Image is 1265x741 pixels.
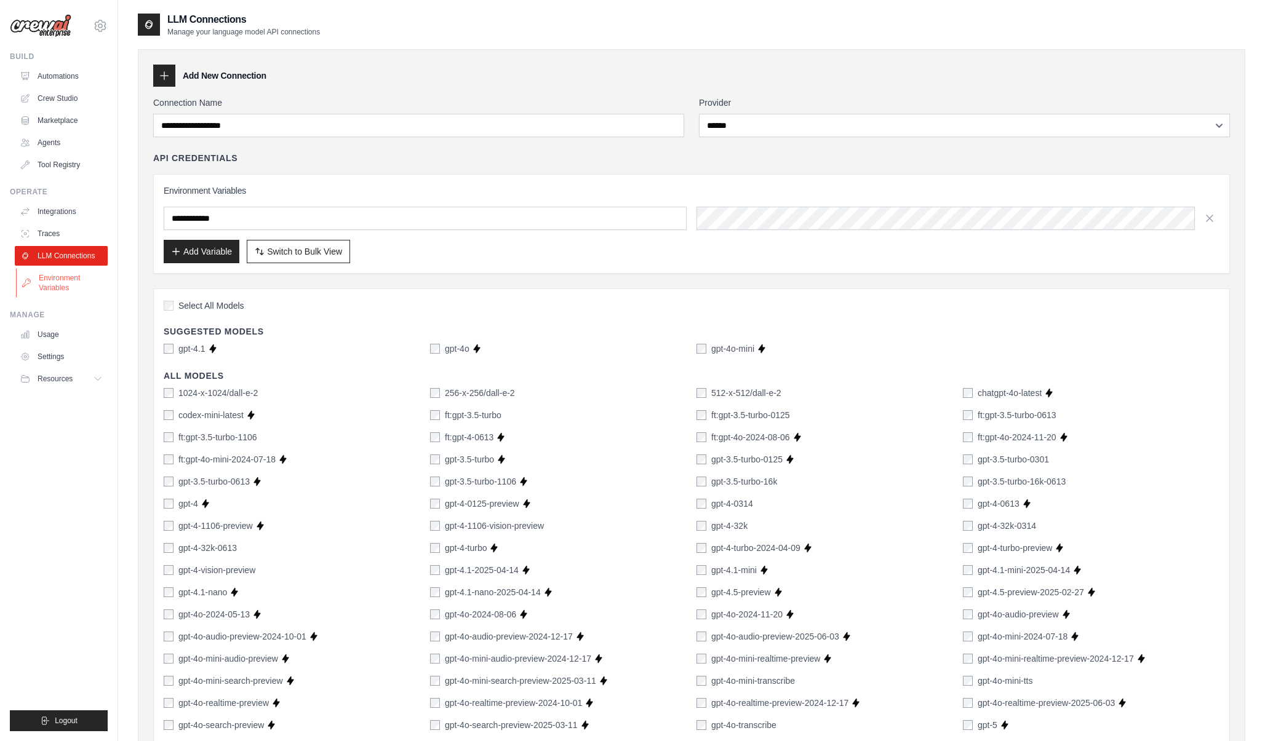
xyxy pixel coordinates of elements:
[178,299,244,312] span: Select All Models
[430,454,440,464] input: gpt-3.5-turbo
[430,543,440,553] input: gpt-4-turbo
[15,89,108,108] a: Crew Studio
[978,387,1042,399] label: chatgpt-4o-latest
[445,520,544,532] label: gpt-4-1106-vision-preview
[978,409,1056,421] label: ft:gpt-3.5-turbo-0613
[15,224,108,244] a: Traces
[978,697,1115,709] label: gpt-4o-realtime-preview-2025-06-03
[963,587,973,597] input: gpt-4.5-preview-2025-02-27
[153,152,237,164] h4: API Credentials
[430,676,440,686] input: gpt-4o-mini-search-preview-2025-03-11
[963,410,973,420] input: ft:gpt-3.5-turbo-0613
[711,343,754,355] label: gpt-4o-mini
[445,409,501,421] label: ft:gpt-3.5-turbo
[183,69,266,82] h3: Add New Connection
[696,632,706,641] input: gpt-4o-audio-preview-2025-06-03
[696,344,706,354] input: gpt-4o-mini
[430,698,440,708] input: gpt-4o-realtime-preview-2024-10-01
[711,697,848,709] label: gpt-4o-realtime-preview-2024-12-17
[978,675,1032,687] label: gpt-4o-mini-tts
[15,246,108,266] a: LLM Connections
[16,268,109,298] a: Environment Variables
[963,676,973,686] input: gpt-4o-mini-tts
[267,245,342,258] span: Switch to Bulk View
[164,370,1219,382] h4: All Models
[711,719,776,731] label: gpt-4o-transcribe
[711,475,777,488] label: gpt-3.5-turbo-16k
[430,477,440,486] input: gpt-3.5-turbo-1106
[711,586,771,598] label: gpt-4.5-preview
[963,499,973,509] input: gpt-4-0613
[445,453,494,466] label: gpt-3.5-turbo
[153,97,684,109] label: Connection Name
[963,609,973,619] input: gpt-4o-audio-preview
[164,720,174,730] input: gpt-4o-search-preview
[445,586,541,598] label: gpt-4.1-nano-2025-04-14
[164,499,174,509] input: gpt-4
[430,565,440,575] input: gpt-4.1-2025-04-14
[696,654,706,664] input: gpt-4o-mini-realtime-preview
[711,675,795,687] label: gpt-4o-mini-transcribe
[164,344,174,354] input: gpt-4.1
[978,630,1067,643] label: gpt-4o-mini-2024-07-18
[15,66,108,86] a: Automations
[963,698,973,708] input: gpt-4o-realtime-preview-2025-06-03
[445,630,573,643] label: gpt-4o-audio-preview-2024-12-17
[711,387,781,399] label: 512-x-512/dall-e-2
[963,454,973,464] input: gpt-3.5-turbo-0301
[711,564,757,576] label: gpt-4.1-mini
[711,520,748,532] label: gpt-4-32k
[15,155,108,175] a: Tool Registry
[164,301,174,311] input: Select All Models
[167,27,320,37] p: Manage your language model API connections
[164,698,174,708] input: gpt-4o-realtime-preview
[963,521,973,531] input: gpt-4-32k-0314
[178,608,250,620] label: gpt-4o-2024-05-13
[15,111,108,130] a: Marketplace
[430,587,440,597] input: gpt-4.1-nano-2025-04-14
[15,202,108,221] a: Integrations
[178,719,264,731] label: gpt-4o-search-preview
[978,542,1052,554] label: gpt-4-turbo-preview
[430,521,440,531] input: gpt-4-1106-vision-preview
[963,720,973,730] input: gpt-5
[711,608,783,620] label: gpt-4o-2024-11-20
[178,630,306,643] label: gpt-4o-audio-preview-2024-10-01
[430,654,440,664] input: gpt-4o-mini-audio-preview-2024-12-17
[445,497,519,510] label: gpt-4-0125-preview
[10,52,108,61] div: Build
[696,698,706,708] input: gpt-4o-realtime-preview-2024-12-17
[978,520,1036,532] label: gpt-4-32k-0314
[445,652,591,665] label: gpt-4o-mini-audio-preview-2024-12-17
[963,565,973,575] input: gpt-4.1-mini-2025-04-14
[15,347,108,367] a: Settings
[445,564,519,576] label: gpt-4.1-2025-04-14
[696,499,706,509] input: gpt-4-0314
[699,97,1230,109] label: Provider
[711,497,753,510] label: gpt-4-0314
[164,388,174,398] input: 1024-x-1024/dall-e-2
[164,521,174,531] input: gpt-4-1106-preview
[963,632,973,641] input: gpt-4o-mini-2024-07-18
[445,719,578,731] label: gpt-4o-search-preview-2025-03-11
[445,343,469,355] label: gpt-4o
[711,409,790,421] label: ft:gpt-3.5-turbo-0125
[10,710,108,731] button: Logout
[164,654,174,664] input: gpt-4o-mini-audio-preview
[178,586,227,598] label: gpt-4.1-nano
[963,388,973,398] input: chatgpt-4o-latest
[178,697,269,709] label: gpt-4o-realtime-preview
[178,453,276,466] label: ft:gpt-4o-mini-2024-07-18
[978,497,1020,510] label: gpt-4-0613
[164,454,174,464] input: ft:gpt-4o-mini-2024-07-18
[178,475,250,488] label: gpt-3.5-turbo-0613
[430,609,440,619] input: gpt-4o-2024-08-06
[445,475,516,488] label: gpt-3.5-turbo-1106
[711,453,783,466] label: gpt-3.5-turbo-0125
[15,325,108,344] a: Usage
[178,497,198,510] label: gpt-4
[178,409,244,421] label: codex-mini-latest
[711,542,800,554] label: gpt-4-turbo-2024-04-09
[978,431,1056,443] label: ft:gpt-4o-2024-11-20
[963,654,973,664] input: gpt-4o-mini-realtime-preview-2024-12-17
